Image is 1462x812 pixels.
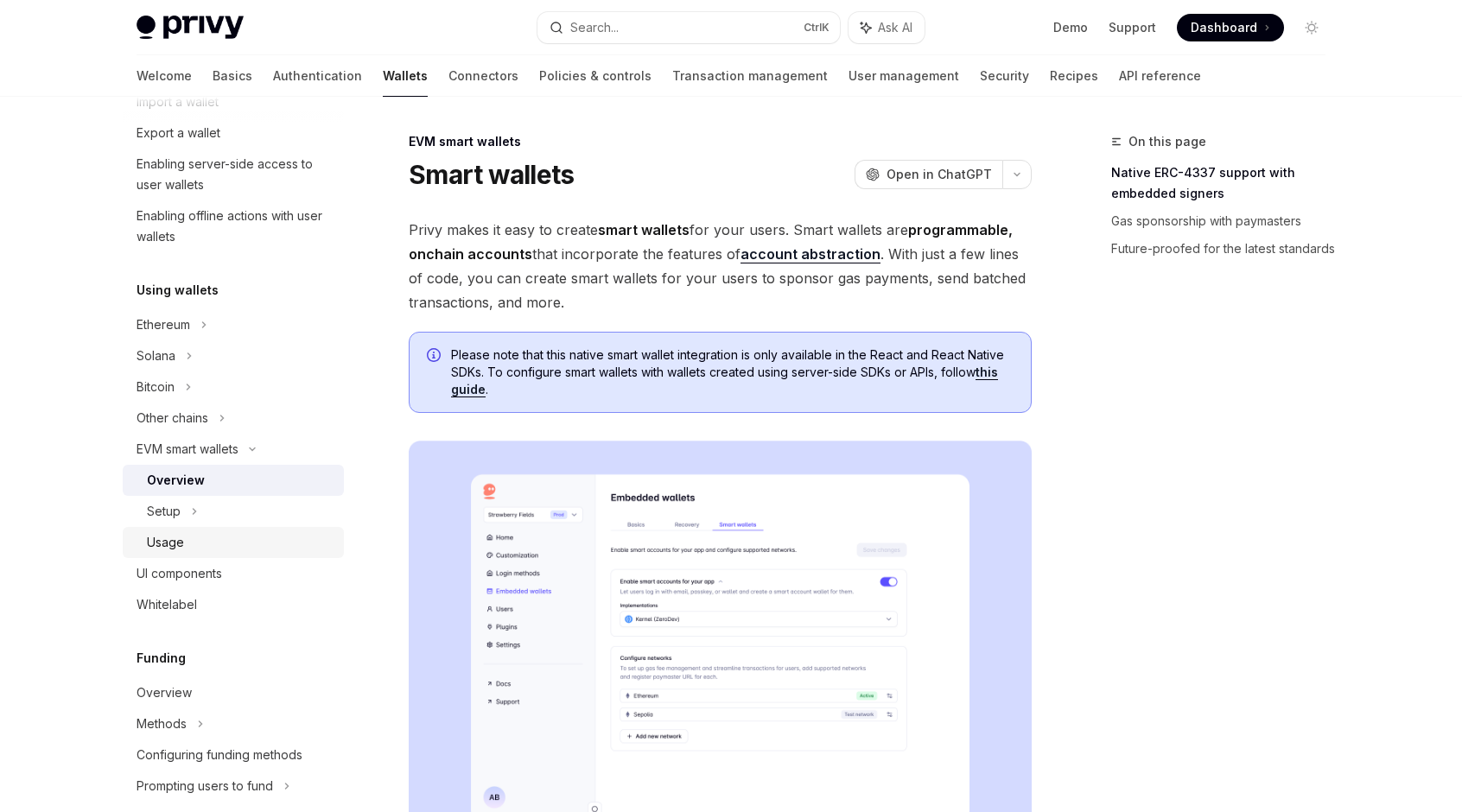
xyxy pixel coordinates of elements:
div: EVM smart wallets [137,439,238,460]
a: Enabling server-side access to user wallets [123,149,344,200]
a: Security [980,55,1029,97]
span: Privy makes it easy to create for your users. Smart wallets are that incorporate the features of ... [409,218,1032,314]
a: Basics [213,55,252,97]
a: account abstraction [741,245,880,263]
button: Open in ChatGPT [855,160,1002,189]
a: Wallets [383,55,428,97]
a: Overview [123,677,344,708]
a: Export a wallet [123,117,344,149]
button: Ask AI [849,12,925,43]
div: Overview [137,682,192,703]
span: Ctrl K [804,21,830,35]
h5: Funding [137,648,186,669]
a: Welcome [137,55,192,97]
a: Whitelabel [123,589,344,620]
a: Configuring funding methods [123,739,344,771]
a: Demo [1053,19,1088,36]
h1: Smart wallets [409,159,574,190]
span: Ask AI [878,19,912,36]
div: Prompting users to fund [137,776,273,796]
a: Overview [123,465,344,496]
div: Methods [137,714,187,734]
a: Future-proofed for the latest standards [1111,235,1339,263]
div: EVM smart wallets [409,133,1032,150]
span: On this page [1128,131,1206,152]
div: Configuring funding methods [137,745,302,765]
div: Usage [147,532,184,553]
a: API reference [1119,55,1201,97]
span: Dashboard [1191,19,1257,36]
div: Bitcoin [137,377,175,397]
span: Please note that this native smart wallet integration is only available in the React and React Na... [451,346,1014,398]
a: Authentication [273,55,362,97]
a: Policies & controls [539,55,652,97]
div: Setup [147,501,181,522]
a: User management [849,55,959,97]
a: Native ERC-4337 support with embedded signers [1111,159,1339,207]
a: Transaction management [672,55,828,97]
a: Enabling offline actions with user wallets [123,200,344,252]
div: Solana [137,346,175,366]
a: UI components [123,558,344,589]
span: Open in ChatGPT [887,166,992,183]
a: Gas sponsorship with paymasters [1111,207,1339,235]
button: Toggle dark mode [1298,14,1325,41]
a: Support [1109,19,1156,36]
a: Connectors [448,55,518,97]
div: UI components [137,563,222,584]
strong: smart wallets [598,221,690,238]
a: Dashboard [1177,14,1284,41]
div: Other chains [137,408,208,428]
img: light logo [137,16,244,40]
a: Usage [123,527,344,558]
svg: Info [427,348,444,365]
div: Enabling server-side access to user wallets [137,154,334,195]
h5: Using wallets [137,280,219,301]
div: Search... [570,17,619,38]
div: Enabling offline actions with user wallets [137,206,334,247]
button: Search...CtrlK [537,12,840,43]
div: Overview [147,470,205,491]
div: Whitelabel [137,594,197,615]
div: Export a wallet [137,123,220,143]
div: Ethereum [137,314,190,335]
a: Recipes [1050,55,1098,97]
